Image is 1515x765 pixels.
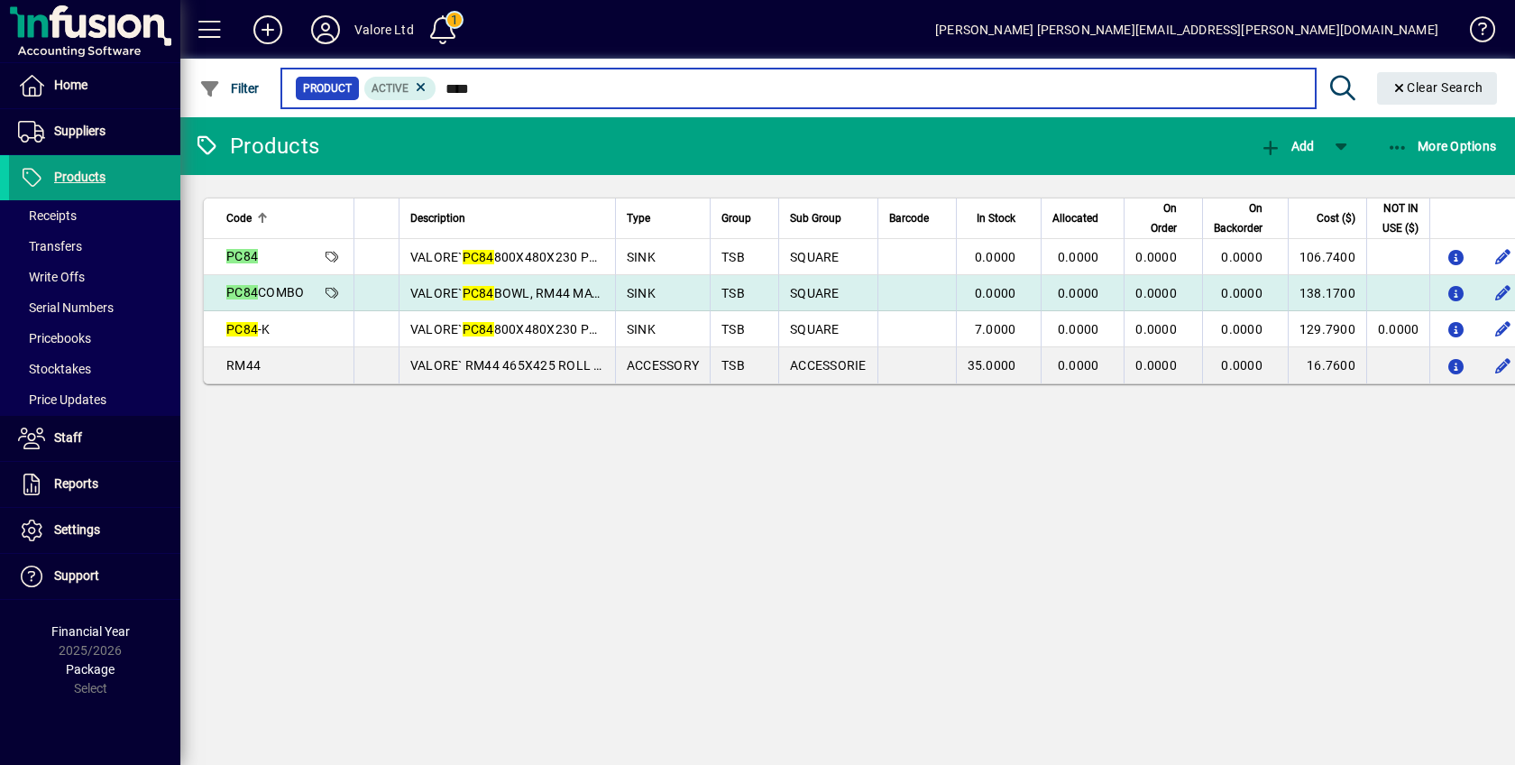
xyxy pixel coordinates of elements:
span: VALORE` BOWL, RM44 MAT & PC42 BOARD =0.14M3 [410,286,746,300]
span: Product [303,79,352,97]
td: 129.7900 [1288,311,1366,347]
div: On Order [1135,198,1193,238]
em: PC84 [463,250,494,264]
span: Settings [54,522,100,537]
a: Stocktakes [9,354,180,384]
button: More Options [1382,130,1501,162]
span: Price Updates [18,392,106,407]
span: Cost ($) [1317,208,1355,228]
a: Suppliers [9,109,180,154]
span: Financial Year [51,624,130,639]
div: In Stock [968,208,1033,228]
span: Add [1260,139,1314,153]
span: Home [54,78,87,92]
span: VALORE` 800X480X230 PREPARATION CENTRE SINK [410,322,749,336]
em: PC84 [226,322,258,336]
a: Reports [9,462,180,507]
span: 7.0000 [975,322,1016,336]
span: Sub Group [790,208,841,228]
span: NOT IN USE ($) [1378,198,1419,238]
button: Clear [1377,72,1498,105]
span: On Order [1135,198,1177,238]
span: Active [372,82,409,95]
span: 0.0000 [1221,358,1262,373]
span: SINK [627,286,656,300]
td: 0.0000 [1366,311,1430,347]
span: -K [226,322,271,336]
span: 0.0000 [1221,322,1262,336]
a: Receipts [9,200,180,231]
span: 0.0000 [975,286,1016,300]
div: Sub Group [790,208,867,228]
a: Write Offs [9,262,180,292]
div: Products [194,132,319,161]
span: TSB [721,358,745,373]
div: Valore Ltd [354,15,414,44]
div: On Backorder [1214,198,1279,238]
span: Clear Search [1391,80,1483,95]
div: Barcode [889,208,945,228]
span: TSB [721,286,745,300]
button: Filter [195,72,264,105]
a: Serial Numbers [9,292,180,323]
span: 0.0000 [1221,286,1262,300]
span: Serial Numbers [18,300,114,315]
span: SQUARE [790,286,840,300]
div: Type [627,208,699,228]
span: 0.0000 [1058,358,1099,373]
span: 35.0000 [968,358,1016,373]
span: 0.0000 [1135,322,1177,336]
a: Staff [9,416,180,461]
span: Group [721,208,751,228]
span: More Options [1387,139,1497,153]
span: 0.0000 [1058,250,1099,264]
span: Stocktakes [18,362,91,376]
span: Allocated [1052,208,1098,228]
span: 0.0000 [1135,286,1177,300]
span: VALORE` RM44 465X425 ROLL MAT FOR COMBO=0.01M3 [410,358,777,373]
span: Package [66,662,115,677]
span: TSB [721,250,745,264]
span: Barcode [889,208,929,228]
span: 0.0000 [1058,322,1099,336]
span: SQUARE [790,322,840,336]
span: ACCESSORY [627,358,699,373]
em: PC84 [463,286,494,300]
em: PC84 [226,285,258,300]
span: Write Offs [18,270,85,284]
button: Add [239,14,297,46]
span: Receipts [18,208,77,223]
span: Type [627,208,650,228]
div: Description [410,208,604,228]
span: 0.0000 [975,250,1016,264]
em: PC84 [226,249,258,263]
a: Pricebooks [9,323,180,354]
span: ACCESSORIE [790,358,867,373]
span: Staff [54,430,82,445]
span: VALORE` 800X480X230 PREPARATION BOWL =0.14M3 [410,250,760,264]
span: RM44 [226,358,261,373]
em: PC84 [463,322,494,336]
span: TSB [721,322,745,336]
div: [PERSON_NAME] [PERSON_NAME][EMAIL_ADDRESS][PERSON_NAME][DOMAIN_NAME] [935,15,1438,44]
span: Description [410,208,465,228]
span: 0.0000 [1221,250,1262,264]
span: 0.0000 [1135,358,1177,373]
span: 0.0000 [1058,286,1099,300]
button: Add [1255,130,1318,162]
a: Support [9,554,180,599]
a: Price Updates [9,384,180,415]
span: 0.0000 [1135,250,1177,264]
span: Products [54,170,106,184]
span: Pricebooks [18,331,91,346]
span: On Backorder [1214,198,1262,238]
td: 106.7400 [1288,239,1366,275]
button: Profile [297,14,354,46]
a: Home [9,63,180,108]
span: COMBO [226,285,304,300]
span: Transfers [18,239,82,253]
span: Filter [199,81,260,96]
span: SQUARE [790,250,840,264]
div: Group [721,208,767,228]
span: Suppliers [54,124,106,138]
